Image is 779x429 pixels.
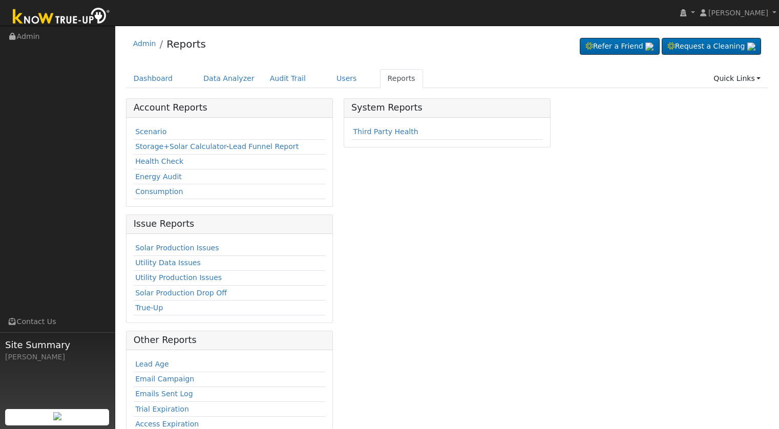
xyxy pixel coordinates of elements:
[134,335,325,346] h5: Other Reports
[135,127,166,136] a: Scenario
[580,38,660,55] a: Refer a Friend
[135,244,219,252] a: Solar Production Issues
[135,173,182,181] a: Energy Audit
[706,69,768,88] a: Quick Links
[53,412,61,420] img: retrieve
[229,142,299,151] a: Lead Funnel Report
[196,69,262,88] a: Data Analyzer
[135,289,227,297] a: Solar Production Drop Off
[708,9,768,17] span: [PERSON_NAME]
[135,273,222,282] a: Utility Production Issues
[135,390,193,398] a: Emails Sent Log
[135,420,199,428] a: Access Expiration
[135,375,194,383] a: Email Campaign
[8,6,115,29] img: Know True-Up
[134,139,325,154] td: -
[126,69,181,88] a: Dashboard
[5,352,110,362] div: [PERSON_NAME]
[329,69,365,88] a: Users
[135,187,183,196] a: Consumption
[166,38,206,50] a: Reports
[135,259,201,267] a: Utility Data Issues
[134,219,325,229] h5: Issue Reports
[135,405,189,413] a: Trial Expiration
[135,157,183,165] a: Health Check
[747,42,755,51] img: retrieve
[262,69,313,88] a: Audit Trail
[351,102,543,113] h5: System Reports
[5,338,110,352] span: Site Summary
[135,142,226,151] a: Storage+Solar Calculator
[135,304,163,312] a: True-Up
[134,102,325,113] h5: Account Reports
[645,42,654,51] img: retrieve
[353,127,418,136] a: Third Party Health
[135,360,169,368] a: Lead Age
[662,38,761,55] a: Request a Cleaning
[380,69,423,88] a: Reports
[133,39,156,48] a: Admin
